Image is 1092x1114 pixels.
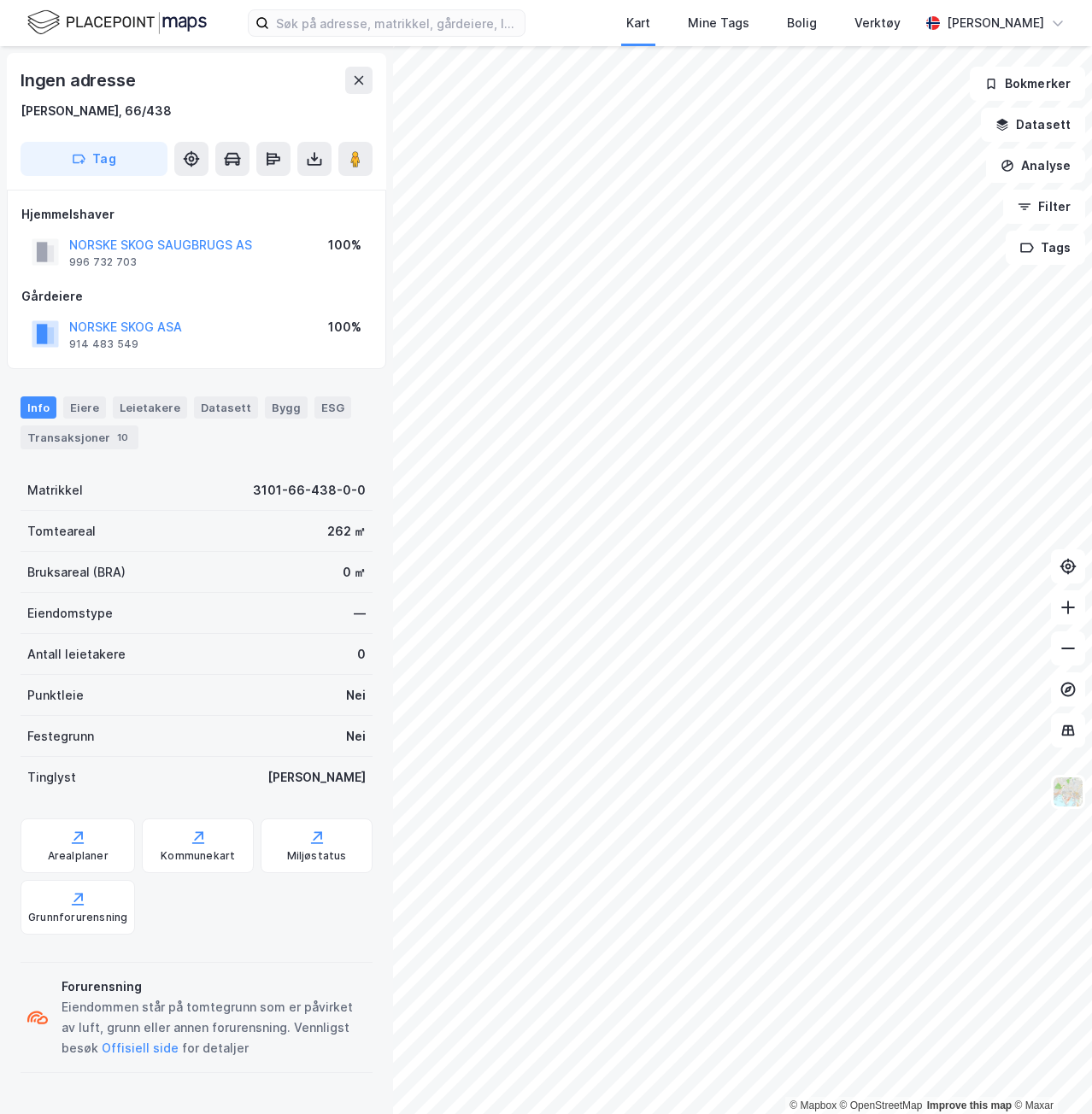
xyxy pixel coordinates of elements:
[927,1099,1012,1111] a: Improve this map
[27,726,94,747] div: Festegrunn
[265,396,308,419] div: Bygg
[1007,1032,1092,1114] div: Kontrollprogram for chat
[790,1099,837,1111] a: Mapbox
[986,149,1085,183] button: Analyse
[357,644,366,665] div: 0
[970,67,1085,101] button: Bokmerker
[62,976,366,997] div: Forurensning
[27,521,96,542] div: Tomteareal
[21,101,172,121] div: [PERSON_NAME], 66/438
[1052,776,1084,808] img: Z
[27,767,76,788] div: Tinglyst
[328,317,361,337] div: 100%
[194,396,258,419] div: Datasett
[62,997,366,1058] div: Eiendommen står på tomtegrunn som er påvirket av luft, grunn eller annen forurensning. Vennligst ...
[947,13,1044,33] div: [PERSON_NAME]
[113,396,187,419] div: Leietakere
[21,286,372,307] div: Gårdeiere
[354,603,366,624] div: —
[27,562,126,583] div: Bruksareal (BRA)
[346,726,366,747] div: Nei
[287,849,347,863] div: Miljøstatus
[69,337,138,351] div: 914 483 549
[27,644,126,665] div: Antall leietakere
[981,108,1085,142] button: Datasett
[346,685,366,706] div: Nei
[27,480,83,501] div: Matrikkel
[267,767,366,788] div: [PERSON_NAME]
[327,521,366,542] div: 262 ㎡
[21,396,56,419] div: Info
[787,13,817,33] div: Bolig
[314,396,351,419] div: ESG
[27,8,207,38] img: logo.f888ab2527a4732fd821a326f86c7f29.svg
[328,235,361,255] div: 100%
[626,13,650,33] div: Kart
[21,67,138,94] div: Ingen adresse
[1007,1032,1092,1114] iframe: Chat Widget
[21,425,138,449] div: Transaksjoner
[21,204,372,225] div: Hjemmelshaver
[27,685,84,706] div: Punktleie
[1006,231,1085,265] button: Tags
[27,603,113,624] div: Eiendomstype
[343,562,366,583] div: 0 ㎡
[840,1099,923,1111] a: OpenStreetMap
[114,429,132,446] div: 10
[28,911,127,924] div: Grunnforurensning
[854,13,901,33] div: Verktøy
[48,849,109,863] div: Arealplaner
[1003,190,1085,224] button: Filter
[161,849,235,863] div: Kommunekart
[63,396,106,419] div: Eiere
[69,255,137,269] div: 996 732 703
[269,10,525,36] input: Søk på adresse, matrikkel, gårdeiere, leietakere eller personer
[688,13,749,33] div: Mine Tags
[21,142,167,176] button: Tag
[253,480,366,501] div: 3101-66-438-0-0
